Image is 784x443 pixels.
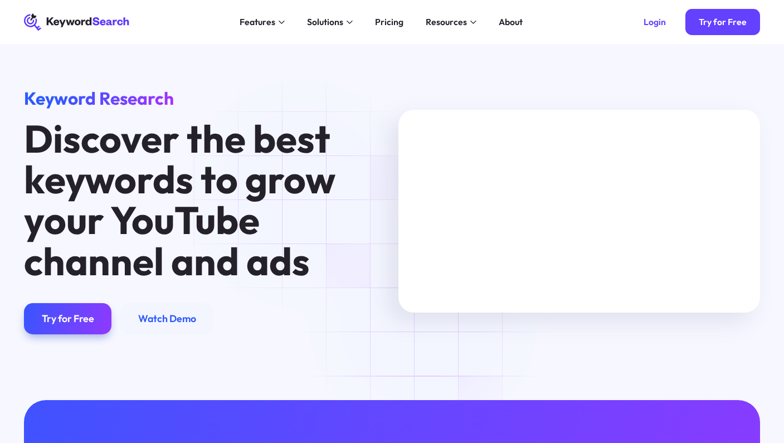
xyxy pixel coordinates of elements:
[24,118,341,281] h1: Discover the best keywords to grow your YouTube channel and ads
[42,313,94,325] div: Try for Free
[492,13,529,31] a: About
[375,16,403,29] div: Pricing
[499,16,523,29] div: About
[307,16,343,29] div: Solutions
[644,17,666,28] div: Login
[240,16,275,29] div: Features
[24,303,111,334] a: Try for Free
[369,13,411,31] a: Pricing
[426,16,467,29] div: Resources
[398,110,759,313] iframe: MKTG_Keyword Search Manuel Search Tutorial_040623
[685,9,759,35] a: Try for Free
[630,9,679,35] a: Login
[24,87,174,109] span: Keyword Research
[138,313,196,325] div: Watch Demo
[699,17,747,28] div: Try for Free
